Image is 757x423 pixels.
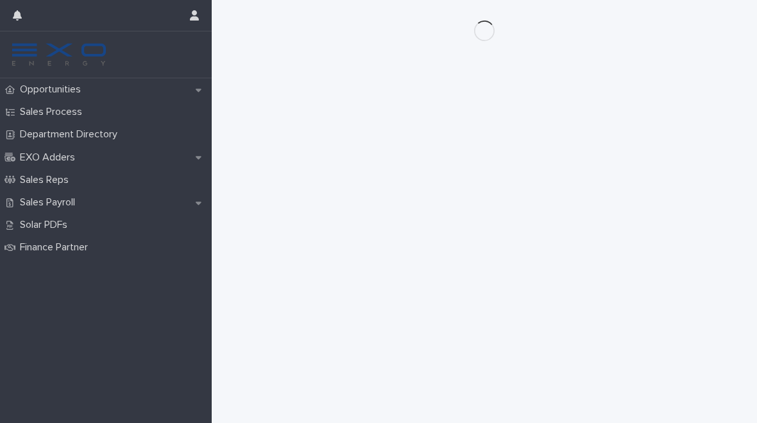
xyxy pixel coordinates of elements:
[15,196,85,209] p: Sales Payroll
[15,241,98,254] p: Finance Partner
[15,174,79,186] p: Sales Reps
[15,83,91,96] p: Opportunities
[15,219,78,231] p: Solar PDFs
[15,106,92,118] p: Sales Process
[15,128,128,141] p: Department Directory
[10,42,108,67] img: FKS5r6ZBThi8E5hshIGi
[15,151,85,164] p: EXO Adders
